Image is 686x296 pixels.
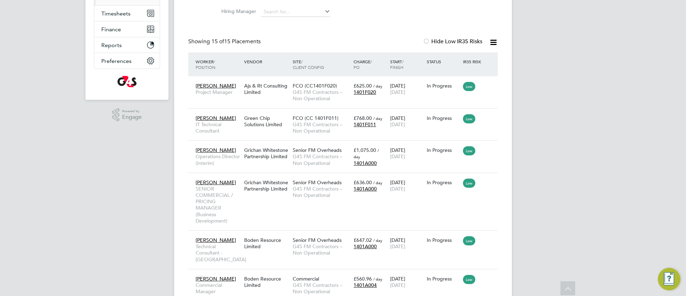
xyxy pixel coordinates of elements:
[354,186,377,192] span: 1401A000
[211,38,224,45] span: 15 of
[388,272,425,292] div: [DATE]
[122,114,142,120] span: Engage
[196,121,241,134] span: IT Technical Consultant
[354,276,372,282] span: £560.96
[388,233,425,253] div: [DATE]
[354,282,377,288] span: 1401A004
[293,179,342,186] span: Senior FM Overheads
[196,59,215,70] span: / Position
[101,42,122,49] span: Reports
[196,179,236,186] span: [PERSON_NAME]
[293,59,324,70] span: / Client Config
[293,243,350,256] span: G4S FM Contractors – Non Operational
[293,147,342,153] span: Senior FM Overheads
[425,55,462,68] div: Status
[461,55,485,68] div: IR35 Risk
[242,111,291,131] div: Green Chip Solutions Limited
[194,111,498,117] a: [PERSON_NAME]IT Technical ConsultantGreen Chip Solutions LimitedFCO (CC 1401F011)G4S FM Contracto...
[388,111,425,131] div: [DATE]
[196,282,241,295] span: Commercial Manager
[216,8,256,14] label: Hiring Manager
[194,272,498,278] a: [PERSON_NAME]Commercial ManagerBoden Resource LimitedCommercialG4S FM Contractors – Non Operation...
[242,55,291,68] div: Vendor
[427,83,460,89] div: In Progress
[390,282,405,288] span: [DATE]
[352,55,388,73] div: Charge
[390,153,405,160] span: [DATE]
[242,79,291,99] div: Ajs & Rt Consulting Limited
[373,276,382,282] span: / day
[194,79,498,85] a: [PERSON_NAME]Project ManagerAjs & Rt Consulting LimitedFCO (CC1401F020)G4S FM Contractors – Non O...
[188,38,262,45] div: Showing
[354,59,372,70] span: / PO
[423,38,482,45] label: Hide Low IR35 Risks
[388,176,425,195] div: [DATE]
[354,160,377,166] span: 1401A000
[242,272,291,292] div: Boden Resource Limited
[94,6,160,21] button: Timesheets
[373,116,382,121] span: / day
[427,276,460,282] div: In Progress
[194,143,498,149] a: [PERSON_NAME]Operations Director (Interim)Grichan Whitestone Partnership LimitedSenior FM Overhea...
[94,37,160,53] button: Reports
[354,89,376,95] span: 1401F020
[373,83,382,89] span: / day
[293,121,350,134] span: G4S FM Contractors – Non Operational
[427,179,460,186] div: In Progress
[390,243,405,250] span: [DATE]
[196,147,236,153] span: [PERSON_NAME]
[388,55,425,73] div: Start
[354,121,376,128] span: 1401F011
[463,82,475,91] span: Low
[117,76,136,87] img: g4s-logo-retina.png
[261,7,330,17] input: Search for...
[196,186,241,224] span: SENIOR COMMERCIAL / PRICING MANAGER (Business Development)
[354,115,372,121] span: £768.00
[463,236,475,245] span: Low
[463,275,475,284] span: Low
[112,108,142,122] a: Powered byEngage
[293,237,342,243] span: Senior FM Overheads
[354,243,377,250] span: 1401A000
[242,233,291,253] div: Boden Resource Limited
[293,83,337,89] span: FCO (CC1401F020)
[242,176,291,195] div: Grichan Whitestone Partnership Limited
[390,59,404,70] span: / Finish
[196,83,236,89] span: [PERSON_NAME]
[463,114,475,123] span: Low
[293,282,350,295] span: G4S FM Contractors – Non Operational
[94,21,160,37] button: Finance
[293,89,350,102] span: G4S FM Contractors – Non Operational
[94,53,160,69] button: Preferences
[293,186,350,198] span: G4S FM Contractors – Non Operational
[427,237,460,243] div: In Progress
[390,121,405,128] span: [DATE]
[101,26,121,33] span: Finance
[94,76,160,87] a: Go to home page
[196,243,241,263] span: Technical Consultant - [GEOGRAPHIC_DATA]
[390,186,405,192] span: [DATE]
[101,58,132,64] span: Preferences
[196,237,236,243] span: [PERSON_NAME]
[354,147,376,153] span: £1,075.00
[194,175,498,181] a: [PERSON_NAME]SENIOR COMMERCIAL / PRICING MANAGER (Business Development)Grichan Whitestone Partner...
[354,83,372,89] span: £625.00
[293,153,350,166] span: G4S FM Contractors – Non Operational
[427,115,460,121] div: In Progress
[291,55,352,73] div: Site
[373,238,382,243] span: / day
[194,55,242,73] div: Worker
[196,115,236,121] span: [PERSON_NAME]
[196,89,241,95] span: Project Manager
[293,276,319,282] span: Commercial
[354,237,372,243] span: £647.02
[388,143,425,163] div: [DATE]
[211,38,261,45] span: 15 Placements
[122,108,142,114] span: Powered by
[658,268,680,290] button: Engage Resource Center
[390,89,405,95] span: [DATE]
[463,146,475,155] span: Low
[196,153,241,166] span: Operations Director (Interim)
[196,276,236,282] span: [PERSON_NAME]
[427,147,460,153] div: In Progress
